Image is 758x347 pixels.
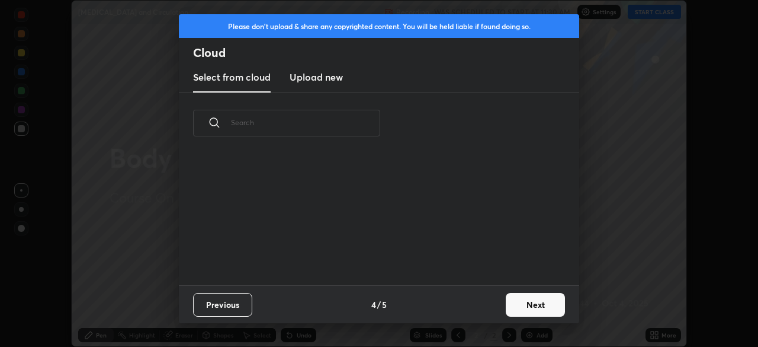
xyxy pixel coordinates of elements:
button: Previous [193,293,252,317]
h4: 5 [382,298,387,311]
h4: 4 [371,298,376,311]
div: Please don't upload & share any copyrighted content. You will be held liable if found doing so. [179,14,579,38]
button: Next [506,293,565,317]
input: Search [231,97,380,148]
h2: Cloud [193,45,579,61]
h3: Select from cloud [193,70,271,84]
h3: Upload new [290,70,343,84]
h4: / [377,298,381,311]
